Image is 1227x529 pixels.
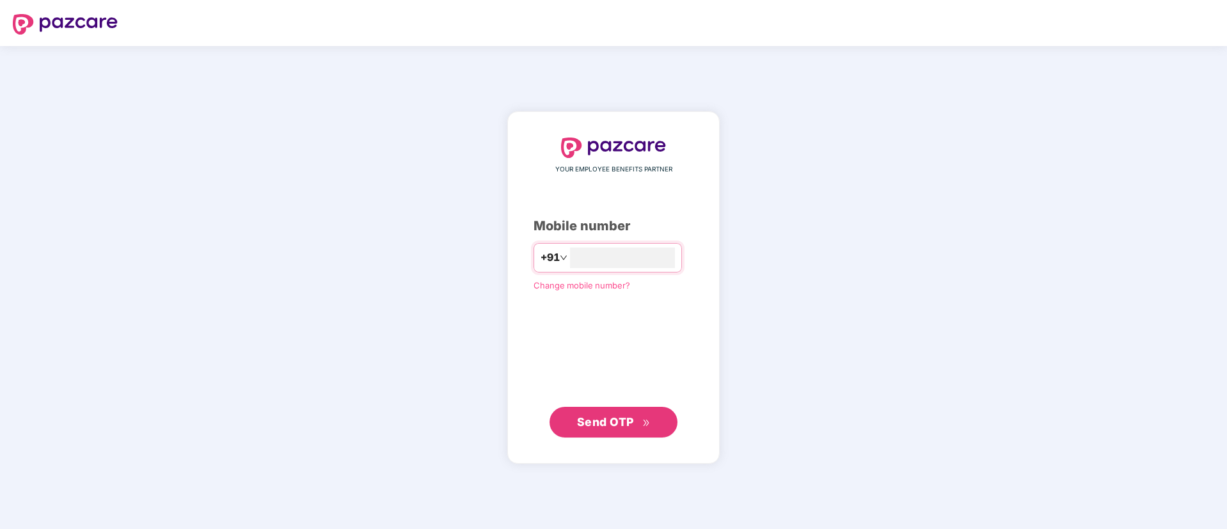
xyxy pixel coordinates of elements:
[550,407,677,438] button: Send OTPdouble-right
[534,216,693,236] div: Mobile number
[555,164,672,175] span: YOUR EMPLOYEE BENEFITS PARTNER
[561,138,666,158] img: logo
[642,419,651,427] span: double-right
[577,415,634,429] span: Send OTP
[13,14,118,35] img: logo
[541,249,560,265] span: +91
[560,254,567,262] span: down
[534,280,630,290] a: Change mobile number?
